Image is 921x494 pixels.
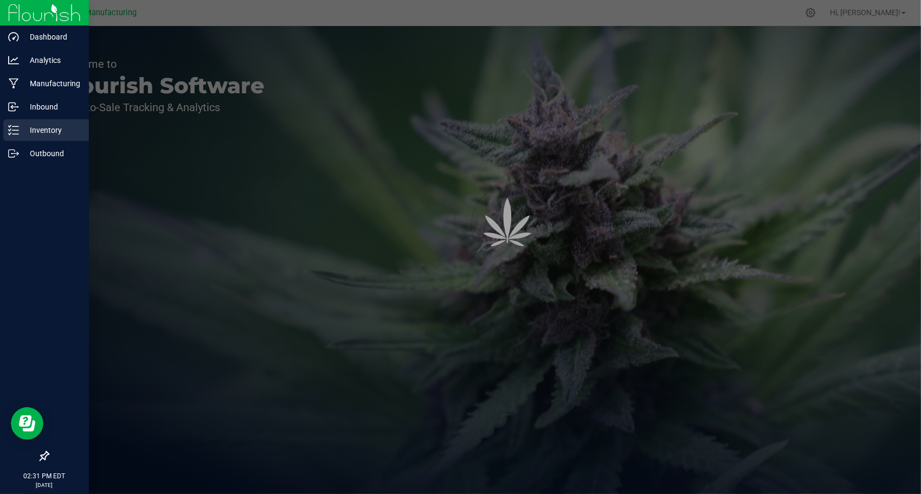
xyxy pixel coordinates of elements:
[19,147,84,160] p: Outbound
[5,471,84,481] p: 02:31 PM EDT
[19,30,84,43] p: Dashboard
[8,125,19,136] inline-svg: Inventory
[19,77,84,90] p: Manufacturing
[8,55,19,66] inline-svg: Analytics
[8,78,19,89] inline-svg: Manufacturing
[19,54,84,67] p: Analytics
[8,148,19,159] inline-svg: Outbound
[8,101,19,112] inline-svg: Inbound
[8,31,19,42] inline-svg: Dashboard
[19,124,84,137] p: Inventory
[19,100,84,113] p: Inbound
[5,481,84,489] p: [DATE]
[11,407,43,440] iframe: Resource center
